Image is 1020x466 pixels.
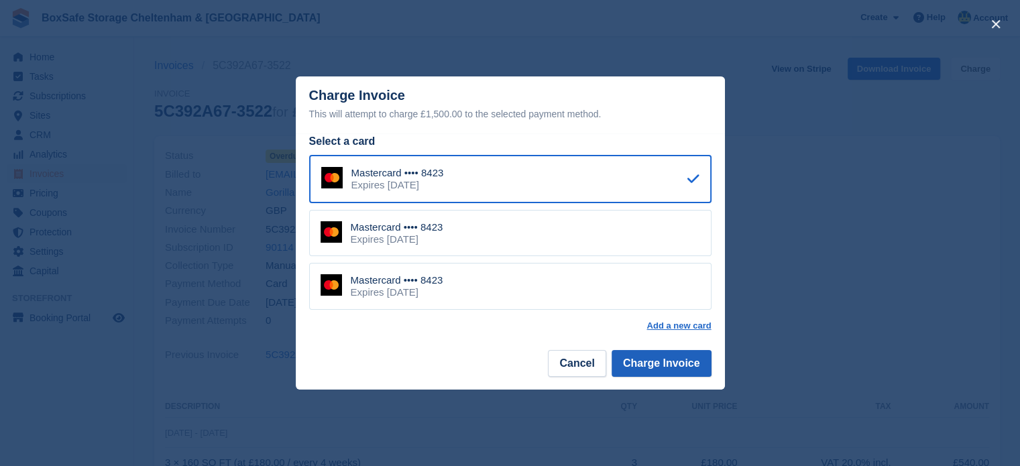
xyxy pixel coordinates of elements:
[351,167,444,179] div: Mastercard •••• 8423
[351,274,443,286] div: Mastercard •••• 8423
[309,133,712,150] div: Select a card
[321,274,342,296] img: Mastercard Logo
[351,286,443,298] div: Expires [DATE]
[309,106,712,122] div: This will attempt to charge £1,500.00 to the selected payment method.
[321,221,342,243] img: Mastercard Logo
[351,233,443,245] div: Expires [DATE]
[548,350,606,377] button: Cancel
[351,179,444,191] div: Expires [DATE]
[321,167,343,188] img: Mastercard Logo
[612,350,712,377] button: Charge Invoice
[351,221,443,233] div: Mastercard •••• 8423
[646,321,711,331] a: Add a new card
[985,13,1007,35] button: close
[309,88,712,122] div: Charge Invoice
